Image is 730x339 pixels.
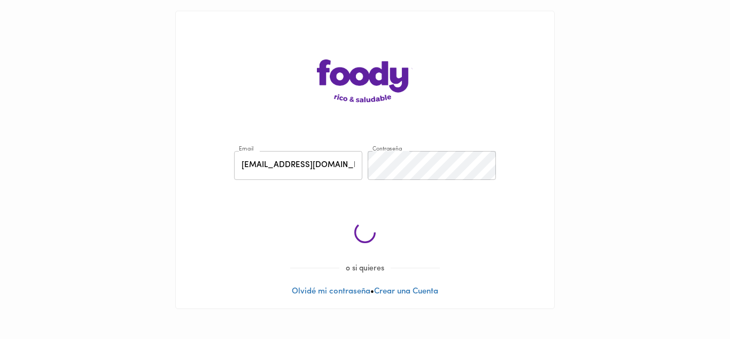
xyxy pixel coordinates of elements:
[317,59,413,102] img: logo-main-page.png
[176,11,554,308] div: •
[234,151,362,180] input: pepitoperez@gmail.com
[668,277,719,328] iframe: Messagebird Livechat Widget
[374,288,438,296] a: Crear una Cuenta
[292,288,370,296] a: Olvidé mi contraseña
[339,265,391,273] span: o si quieres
